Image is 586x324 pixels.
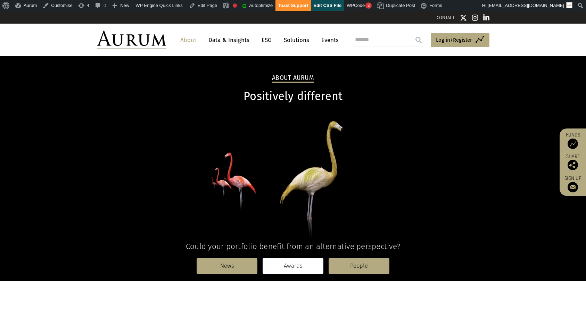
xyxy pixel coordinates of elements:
img: Aurum [97,31,166,49]
a: Sign up [563,175,583,192]
a: Data & Insights [205,34,253,47]
input: Submit [412,33,426,47]
h2: About Aurum [272,74,314,83]
img: Instagram icon [472,14,478,21]
a: Log in/Register [431,33,489,48]
img: Twitter icon [460,14,467,21]
a: ESG [258,34,275,47]
a: Events [318,34,339,47]
a: CONTACT [437,15,455,20]
img: Sign up to our newsletter [568,182,578,192]
a: News [197,258,257,274]
a: People [329,258,389,274]
a: Solutions [280,34,313,47]
h1: Positively different [97,90,489,103]
img: Access Funds [568,139,578,149]
a: Awards [263,258,323,274]
img: Share this post [568,160,578,170]
div: Share [563,154,583,170]
a: Funds [563,132,583,149]
a: About [177,34,200,47]
img: Linkedin icon [483,14,489,21]
span: Log in/Register [436,36,472,44]
h4: Could your portfolio benefit from an alternative perspective? [97,242,489,251]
